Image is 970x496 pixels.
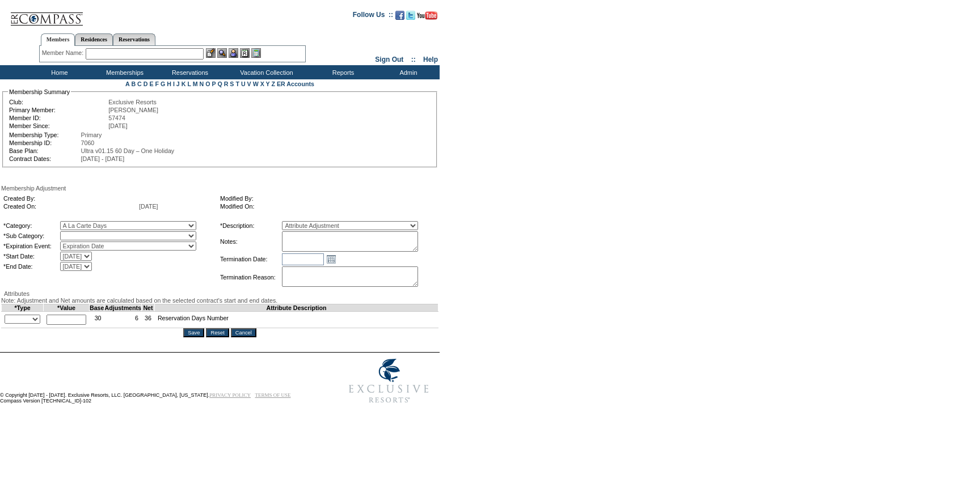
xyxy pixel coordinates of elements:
[221,65,309,79] td: Vacation Collection
[81,132,102,138] span: Primary
[187,80,191,87] a: L
[271,80,275,87] a: Z
[220,266,281,288] td: Termination Reason:
[3,262,59,271] td: *End Date:
[182,80,186,87] a: K
[309,65,374,79] td: Reports
[1,185,438,192] div: Membership Adjustment
[417,14,437,21] a: Subscribe to our YouTube Channel
[395,11,404,20] img: Become our fan on Facebook
[251,48,261,58] img: b_calculator.gif
[253,80,259,87] a: W
[9,132,80,138] td: Membership Type:
[90,312,104,328] td: 30
[2,304,44,312] td: *Type
[338,353,440,409] img: Exclusive Resorts
[230,80,234,87] a: S
[108,107,158,113] span: [PERSON_NAME]
[3,203,138,210] td: Created On:
[240,48,250,58] img: Reservations
[3,231,59,240] td: *Sub Category:
[154,312,438,328] td: Reservation Days Number
[81,155,125,162] span: [DATE] - [DATE]
[42,48,86,58] div: Member Name:
[44,304,90,312] td: *Value
[142,312,155,328] td: 36
[395,14,404,21] a: Become our fan on Facebook
[353,10,393,23] td: Follow Us ::
[104,304,142,312] td: Adjustments
[9,147,80,154] td: Base Plan:
[3,252,59,261] td: *Start Date:
[155,80,159,87] a: F
[277,80,314,87] a: ER Accounts
[220,203,432,210] td: Modified On:
[9,139,80,146] td: Membership ID:
[193,80,198,87] a: M
[260,80,264,87] a: X
[417,11,437,20] img: Subscribe to our YouTube Channel
[173,80,175,87] a: I
[9,115,107,121] td: Member ID:
[266,80,270,87] a: Y
[200,80,204,87] a: N
[108,122,128,129] span: [DATE]
[10,3,83,26] img: Compass Home
[149,80,153,87] a: E
[104,312,142,328] td: 6
[374,65,440,79] td: Admin
[156,65,221,79] td: Reservations
[375,56,403,63] a: Sign Out
[183,328,204,337] input: Save
[220,195,432,202] td: Modified By:
[90,304,104,312] td: Base
[41,33,75,46] a: Members
[406,14,415,21] a: Follow us on Twitter
[131,80,136,87] a: B
[241,80,246,87] a: U
[3,221,59,230] td: *Category:
[1,290,438,297] div: Attributes
[224,80,229,87] a: R
[212,80,216,87] a: P
[325,253,338,265] a: Open the calendar popup.
[144,80,148,87] a: D
[161,80,165,87] a: G
[206,328,229,337] input: Reset
[3,241,59,251] td: *Expiration Event:
[3,195,138,202] td: Created By:
[1,297,438,304] div: Note: Adjustment and Net amounts are calculated based on the selected contract's start and end da...
[81,147,175,154] span: Ultra v01.15 60 Day – One Holiday
[142,304,155,312] td: Net
[205,80,210,87] a: O
[411,56,416,63] span: ::
[139,203,158,210] span: [DATE]
[229,48,238,58] img: Impersonate
[206,48,216,58] img: b_edit.gif
[217,48,227,58] img: View
[235,80,239,87] a: T
[220,231,281,252] td: Notes:
[26,65,91,79] td: Home
[220,253,281,265] td: Termination Date:
[217,80,222,87] a: Q
[176,80,180,87] a: J
[247,80,251,87] a: V
[125,80,129,87] a: A
[220,221,281,230] td: *Description:
[209,392,251,398] a: PRIVACY POLICY
[9,107,107,113] td: Primary Member:
[9,99,107,105] td: Club:
[91,65,156,79] td: Memberships
[108,115,125,121] span: 57474
[406,11,415,20] img: Follow us on Twitter
[113,33,155,45] a: Reservations
[8,88,71,95] legend: Membership Summary
[255,392,291,398] a: TERMS OF USE
[9,122,107,129] td: Member Since:
[423,56,438,63] a: Help
[231,328,256,337] input: Cancel
[9,155,80,162] td: Contract Dates:
[154,304,438,312] td: Attribute Description
[137,80,142,87] a: C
